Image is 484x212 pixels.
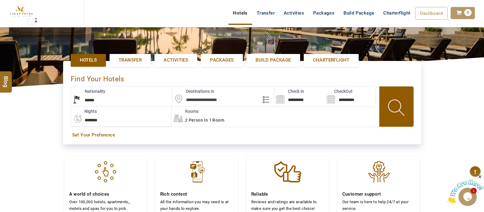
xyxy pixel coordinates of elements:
[72,132,412,138] a: Set Your Preference
[160,191,233,197] h4: Rich content
[274,88,304,94] label: Check In
[119,57,142,63] span: Transfer
[304,54,359,66] a: Charterflight
[69,199,142,212] p: Over 100,000 hotels, apartments,, motels and spas for you to pick.
[80,57,97,63] span: Hotels
[464,9,472,16] span: 0
[228,7,252,19] a: Hotels
[164,57,188,63] span: Activities
[420,11,443,16] span: Dashboard
[110,54,151,66] a: Transfer
[451,7,475,19] a: 0
[71,54,106,66] a: Hotels
[446,174,484,203] iframe: chat widget
[154,54,197,66] a: Activities
[279,7,309,19] a: Activities
[69,191,142,197] h4: A world of choices
[252,7,279,19] a: Transfer
[274,87,325,106] input: Search
[210,57,234,63] span: Packages
[160,199,233,212] p: All the information you may need is at your hands to explore.
[313,57,350,63] span: Charterflight
[383,10,410,16] span: Charterflight
[2,76,10,81] span: Blog
[172,88,214,94] label: Destinations In
[71,69,414,86] div: Find Your Hotels
[71,108,97,114] label: nights
[251,199,324,212] p: Reviews and ratings are available to make sure you get the best choice!
[379,7,415,19] a: Charterflight
[251,191,324,197] h4: Reliable
[256,57,291,63] span: Build Package
[171,108,198,114] label: Rooms
[185,118,224,123] span: 2 Person in 1 Room
[325,87,376,106] input: Search
[5,2,38,25] img: The Royal Line Holidays
[339,7,379,19] a: Build Package
[309,7,339,19] a: Packages
[246,54,300,66] a: Build Package
[71,88,105,94] label: Nationality
[325,88,353,94] label: CheckOut
[201,54,243,66] a: Packages
[342,199,415,212] p: Our team is here to help 24/7 at your service.
[342,191,415,197] h4: Customer support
